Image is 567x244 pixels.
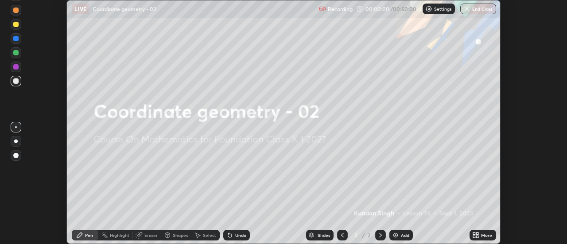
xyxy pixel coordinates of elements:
div: More [481,233,492,237]
img: recording.375f2c34.svg [319,5,326,12]
div: Undo [235,233,246,237]
div: 2 [366,231,372,239]
div: Highlight [110,233,129,237]
p: Settings [434,7,451,11]
button: End Class [460,4,496,14]
div: Pen [85,233,93,237]
div: Shapes [173,233,188,237]
div: Eraser [144,233,158,237]
div: Add [401,233,409,237]
img: end-class-cross [463,5,470,12]
div: Select [203,233,216,237]
p: Coordinate geometry - 02 [93,5,156,12]
div: 2 [351,232,360,238]
img: class-settings-icons [425,5,432,12]
div: / [362,232,365,238]
p: Recording [328,6,353,12]
div: Slides [318,233,330,237]
p: LIVE [74,5,86,12]
img: add-slide-button [392,232,399,239]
